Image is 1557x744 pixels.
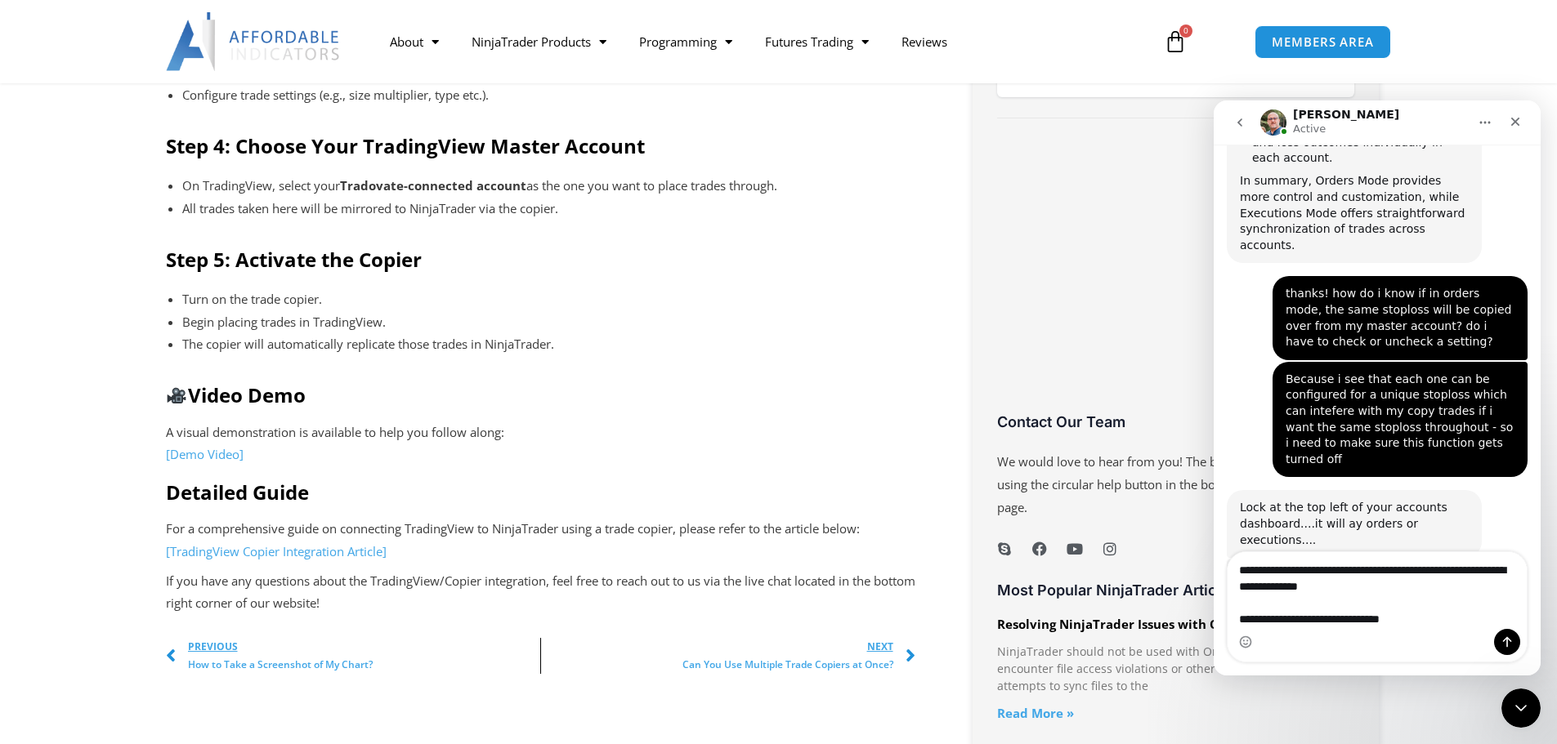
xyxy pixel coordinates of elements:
a: PreviousHow to Take a Screenshot of My Chart? [166,638,540,675]
li: Configure trade settings (e.g., size multiplier, type etc.). [182,84,899,107]
a: NextCan You Use Multiple Trade Copiers at Once? [541,638,915,675]
span: MEMBERS AREA [1272,36,1374,48]
img: 🎥 [167,385,186,405]
a: About [374,23,455,60]
p: We would love to hear from you! The best way to reach us is using the circular help button in the... [997,451,1354,519]
span: Next [682,638,893,656]
span: Previous [188,638,373,656]
a: Reviews [885,23,964,60]
strong: Step 5: Activate the Copier [166,246,422,273]
nav: Menu [374,23,1145,60]
li: On TradingView, select your as the one you want to place trades through. [182,175,899,198]
p: NinjaTrader should not be used with OneDrive as you may encounter file access violations or other... [997,643,1354,694]
iframe: Intercom live chat [1214,100,1541,675]
li: The copier will automatically replicate those trades in NinjaTrader. [182,333,899,356]
a: Resolving NinjaTrader Issues with OneDrive [997,616,1268,632]
span: How to Take a Screenshot of My Chart? [188,656,373,674]
a: MEMBERS AREA [1255,25,1391,59]
a: NinjaTrader Products [455,23,623,60]
a: Programming [623,23,749,60]
span: Can You Use Multiple Trade Copiers at Once? [682,656,893,674]
h2: Video Demo [166,382,915,408]
div: Post Navigation [166,638,915,675]
li: All trades taken here will be mirrored to NinjaTrader via the copier. [182,198,899,221]
li: Turn on the trade copier. [182,288,899,311]
img: LogoAI | Affordable Indicators – NinjaTrader [166,12,342,71]
p: If you have any questions about the TradingView/Copier integration, feel free to reach out to us ... [166,570,915,616]
p: A visual demonstration is available to help you follow along: [166,421,915,467]
a: [TradingView Copier Integration Article] [166,543,387,559]
span: 0 [1179,25,1192,38]
h2: Detailed Guide [166,479,915,505]
li: Begin placing trades in TradingView. [182,311,899,334]
h3: Most Popular NinjaTrader Articles [997,581,1354,599]
strong: Tradovate-connected account [340,177,526,194]
a: Read more about Resolving NinjaTrader Issues with OneDrive [997,705,1074,721]
p: For a comprehensive guide on connecting TradingView to NinjaTrader using a trade copier, please r... [166,518,915,564]
h3: Contact Our Team [997,412,1354,431]
iframe: Intercom live chat [1501,688,1541,728]
strong: Step 4: Choose Your TradingView Master Account [166,132,645,159]
a: [Demo Video] [166,446,244,462]
iframe: Customer reviews powered by Trustpilot [997,139,1354,425]
a: Futures Trading [749,23,885,60]
a: 0 [1139,18,1211,65]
